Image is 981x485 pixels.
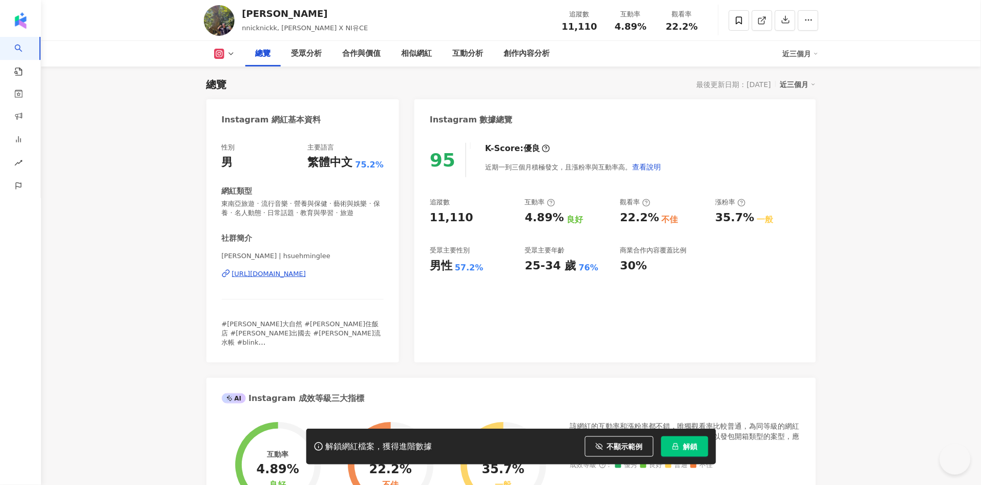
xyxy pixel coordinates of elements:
div: 最後更新日期：[DATE] [697,80,771,89]
div: 男 [222,155,233,171]
span: 4.89% [615,22,646,32]
img: logo icon [12,12,29,29]
div: K-Score : [485,143,550,154]
div: 互動率 [612,9,651,19]
div: 商業合作內容覆蓋比例 [620,246,687,255]
div: 觀看率 [620,198,651,207]
div: 4.89% [257,463,299,477]
div: 良好 [567,214,583,225]
span: 解鎖 [683,442,698,451]
div: [URL][DOMAIN_NAME] [232,269,306,279]
div: 漲粉率 [716,198,746,207]
div: 互動率 [525,198,555,207]
div: 近三個月 [783,46,819,62]
span: 優秀 [615,462,638,470]
div: Instagram 成效等級三大指標 [222,393,364,404]
div: 受眾主要性別 [430,246,470,255]
div: Instagram 數據總覽 [430,114,513,125]
div: 主要語言 [308,143,335,152]
div: 近期一到三個月積極發文，且漲粉率與互動率高。 [485,157,661,177]
span: 良好 [640,462,663,470]
div: 性別 [222,143,235,152]
span: 不佳 [691,462,713,470]
div: 男性 [430,258,452,274]
div: 解鎖網紅檔案，獲得進階數據 [326,441,432,452]
span: 不顯示範例 [607,442,643,451]
span: nnicknickk, [PERSON_NAME] X NI유CE [242,24,368,32]
div: 總覽 [206,77,227,92]
span: 11,110 [562,21,597,32]
div: 追蹤數 [560,9,599,19]
div: 35.7% [716,210,755,226]
div: 社群簡介 [222,233,253,244]
div: 57.2% [455,262,484,273]
div: 4.89% [525,210,564,226]
div: 30% [620,258,648,274]
a: [URL][DOMAIN_NAME] [222,269,384,279]
div: 合作與價值 [343,48,381,60]
div: 網紅類型 [222,186,253,197]
span: #[PERSON_NAME]大自然 #[PERSON_NAME]住飯店 #[PERSON_NAME]出國去 #[PERSON_NAME]流水帳 #blink 🏖⛵️🏝🎢🗽🗿🚀🕶🦒🩷🖤✨ [222,320,381,356]
span: rise [14,153,23,176]
button: 解鎖 [661,436,708,457]
img: KOL Avatar [204,5,235,36]
div: 繁體中文 [308,155,353,171]
div: AI [222,393,246,404]
div: 相似網紅 [402,48,432,60]
span: 22.2% [666,22,698,32]
div: Instagram 網紅基本資料 [222,114,321,125]
div: 不佳 [662,214,678,225]
a: search [14,37,35,77]
div: 一般 [757,214,774,225]
div: 25-34 歲 [525,258,576,274]
div: 受眾主要年齡 [525,246,565,255]
div: 35.7% [482,463,525,477]
span: 東南亞旅遊 · 流行音樂 · 營養與保健 · 藝術與娛樂 · 保養 · 名人動態 · 日常話題 · 教育與學習 · 旅遊 [222,199,384,218]
div: 該網紅的互動率和漲粉率都不錯，唯獨觀看率比較普通，為同等級的網紅的中低等級，效果不一定會好，但仍然建議可以發包開箱類型的案型，應該會比較有成效！ [570,421,801,452]
div: 11,110 [430,210,473,226]
div: 追蹤數 [430,198,450,207]
div: 總覽 [256,48,271,60]
div: 觀看率 [663,9,702,19]
div: 優良 [524,143,540,154]
span: 75.2% [356,159,384,171]
div: 近三個月 [780,78,816,91]
span: [PERSON_NAME] | hsuehminglee [222,251,384,261]
div: 受眾分析 [291,48,322,60]
div: 成效等級 ： [570,462,801,470]
span: 普通 [665,462,688,470]
button: 查看說明 [632,157,661,177]
span: 查看說明 [632,163,661,171]
div: 22.2% [620,210,659,226]
div: 95 [430,150,455,171]
div: 創作內容分析 [504,48,550,60]
span: lock [672,443,679,450]
button: 不顯示範例 [585,436,654,457]
div: [PERSON_NAME] [242,7,368,20]
div: 76% [579,262,598,273]
div: 22.2% [369,463,412,477]
div: 互動分析 [453,48,484,60]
